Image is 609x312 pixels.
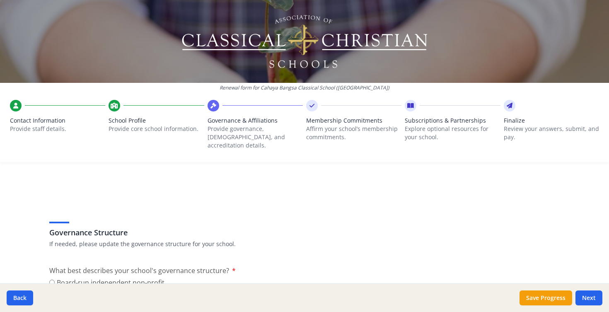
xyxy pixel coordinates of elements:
p: Explore optional resources for your school. [405,125,500,141]
span: What best describes your school's governance structure? [49,266,229,275]
p: Review your answers, submit, and pay. [504,125,599,141]
button: Save Progress [520,290,572,305]
input: Board-run independent non-profit [49,280,55,285]
p: Affirm your school’s membership commitments. [306,125,401,141]
span: Governance & Affiliations [208,116,303,125]
span: Subscriptions & Partnerships [405,116,500,125]
p: Provide core school information. [109,125,204,133]
h3: Governance Structure [49,227,560,238]
button: Back [7,290,33,305]
span: Contact Information [10,116,105,125]
p: Provide staff details. [10,125,105,133]
span: School Profile [109,116,204,125]
img: Logo [181,12,429,70]
button: Next [575,290,602,305]
p: Provide governance, [DEMOGRAPHIC_DATA], and accreditation details. [208,125,303,150]
span: Finalize [504,116,599,125]
label: Board-run independent non-profit [49,278,237,288]
span: Membership Commitments [306,116,401,125]
p: If needed, please update the governance structure for your school. [49,240,560,248]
